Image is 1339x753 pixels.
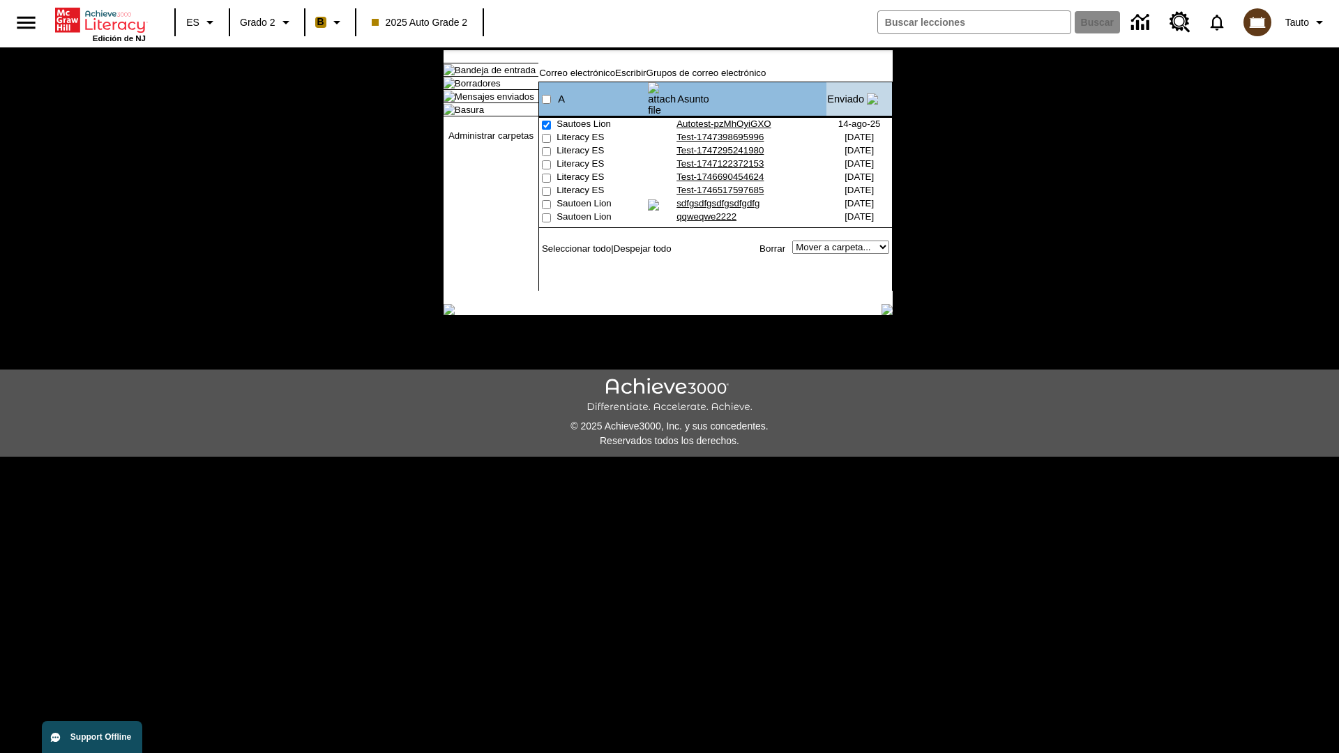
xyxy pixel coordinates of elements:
a: Borradores [455,78,501,89]
span: Edición de NJ [93,34,146,43]
td: Literacy ES [557,172,647,185]
nobr: [DATE] [845,172,874,182]
a: Test-1746690454624 [676,172,764,182]
button: Boost El color de la clase es anaranjado claro. Cambiar el color de la clase. [310,10,351,35]
nobr: [DATE] [845,132,874,142]
span: B [317,13,324,31]
span: 2025 Auto Grade 2 [372,15,468,30]
td: Literacy ES [557,145,647,158]
td: Literacy ES [557,158,647,172]
a: Bandeja de entrada [455,65,536,75]
a: Test-1747295241980 [676,145,764,155]
a: Centro de recursos, Se abrirá en una pestaña nueva. [1161,3,1199,41]
a: Mensajes enviados [455,91,534,102]
a: Basura [455,105,484,115]
a: sdfgsdfgsdfgsdfgdfg [676,198,759,208]
img: folder_icon_pick.gif [444,91,455,102]
nobr: 14-ago-25 [838,119,881,129]
a: A [558,93,565,105]
span: ES [186,15,199,30]
a: Test-1746517597685 [676,185,764,195]
a: Grupos de correo electrónico [646,68,766,78]
button: Escoja un nuevo avatar [1235,4,1280,40]
a: Notificaciones [1199,4,1235,40]
img: folder_icon.gif [444,64,455,75]
td: Literacy ES [557,132,647,145]
a: Escribir [615,68,646,78]
button: Support Offline [42,721,142,753]
a: Correo electrónico [539,68,615,78]
img: attach_icon.gif [648,199,659,211]
a: Enviado [827,93,864,105]
nobr: [DATE] [845,185,874,195]
nobr: [DATE] [845,211,874,222]
a: Test-1747398695996 [676,132,764,142]
img: table_footer_left.gif [444,304,455,315]
img: avatar image [1243,8,1271,36]
input: Buscar campo [878,11,1071,33]
button: Lenguaje: ES, Selecciona un idioma [180,10,225,35]
img: black_spacer.gif [538,291,893,291]
img: folder_icon.gif [444,104,455,115]
span: Support Offline [70,732,131,742]
button: Perfil/Configuración [1280,10,1333,35]
a: Asunto [677,93,709,105]
nobr: [DATE] [845,145,874,155]
button: Abrir el menú lateral [6,2,47,43]
td: Literacy ES [557,185,647,198]
td: Sautoen Lion [557,198,647,211]
img: attach file [648,82,676,116]
a: Despejar todo [614,243,672,254]
img: arrow_down.gif [867,93,878,105]
td: | [539,241,671,256]
td: Sautoen Lion [557,211,647,225]
a: Centro de información [1123,3,1161,42]
div: Portada [55,5,146,43]
span: Tauto [1285,15,1309,30]
a: Borrar [759,243,785,254]
nobr: [DATE] [845,158,874,169]
span: Grado 2 [240,15,275,30]
button: Grado: Grado 2, Elige un grado [234,10,300,35]
a: Seleccionar todo [542,243,611,254]
a: Test-1747122372153 [676,158,764,169]
img: table_footer_right.gif [882,304,893,315]
a: qqweqwe2222 [676,211,736,222]
a: Administrar carpetas [448,130,534,141]
img: folder_icon.gif [444,77,455,89]
td: Sautoes Lion [557,119,647,132]
a: Autotest-pzMhOyiGXO [676,119,771,129]
nobr: [DATE] [845,198,874,208]
img: Achieve3000 Differentiate Accelerate Achieve [587,378,752,413]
